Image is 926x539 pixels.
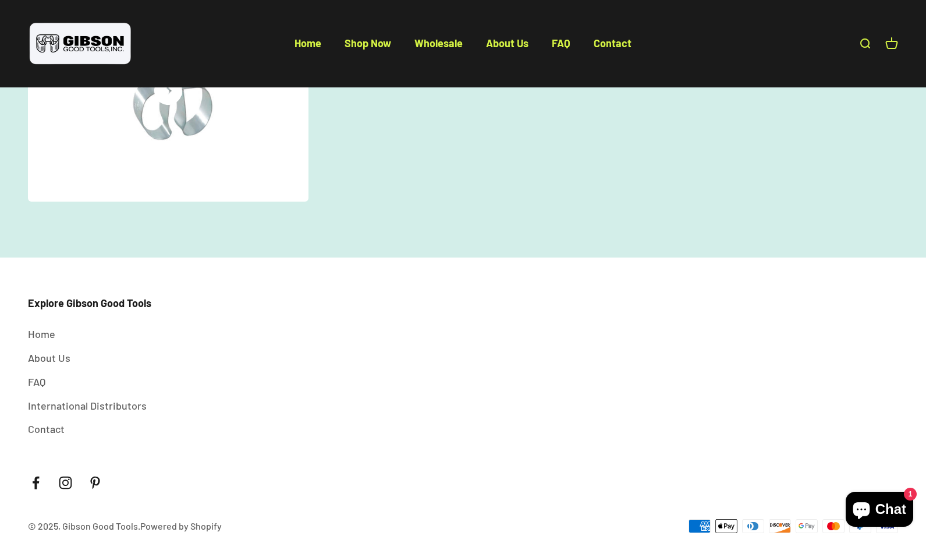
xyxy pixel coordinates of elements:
[140,520,222,531] a: Powered by Shopify
[28,326,55,343] a: Home
[28,374,45,390] a: FAQ
[594,37,631,50] a: Contact
[28,475,44,491] a: Follow on Facebook
[552,37,570,50] a: FAQ
[345,37,391,50] a: Shop Now
[28,397,147,414] a: International Distributors
[28,421,65,438] a: Contact
[87,475,103,491] a: Follow on Pinterest
[28,350,70,367] a: About Us
[842,492,917,530] inbox-online-store-chat: Shopify online store chat
[58,475,73,491] a: Follow on Instagram
[414,37,463,50] a: Wholesale
[28,295,151,312] p: Explore Gibson Good Tools
[486,37,528,50] a: About Us
[295,37,321,50] a: Home
[28,519,222,534] p: © 2025, Gibson Good Tools.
